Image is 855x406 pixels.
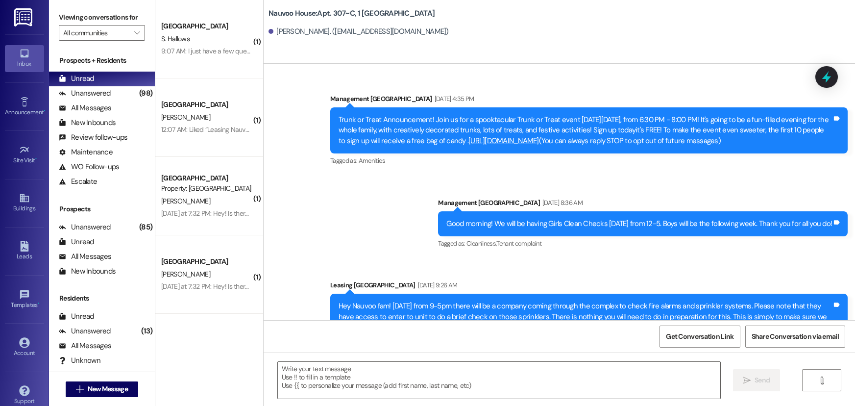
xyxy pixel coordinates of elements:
[161,256,252,267] div: [GEOGRAPHIC_DATA]
[161,125,523,134] div: 12:07 AM: Liked “Leasing Nauvoo House ([GEOGRAPHIC_DATA]): You only need your own insurance unles...
[818,377,826,384] i: 
[59,88,111,99] div: Unanswered
[5,142,44,168] a: Site Visit •
[161,282,745,291] div: [DATE] at 7:32 PM: Hey! Is there anyway I can get the door code to my apartment sent to me [DATE]...
[755,375,770,385] span: Send
[49,204,155,214] div: Prospects
[38,300,39,307] span: •
[161,113,210,122] span: [PERSON_NAME]
[134,29,140,37] i: 
[59,252,111,262] div: All Messages
[59,103,111,113] div: All Messages
[59,74,94,84] div: Unread
[330,153,848,168] div: Tagged as:
[59,266,116,277] div: New Inbounds
[59,162,119,172] div: WO Follow-ups
[137,86,155,101] div: (98)
[35,155,37,162] span: •
[161,34,190,43] span: S. Hallows
[88,384,128,394] span: New Message
[161,270,210,279] span: [PERSON_NAME]
[269,8,435,19] b: Nauvoo House: Apt. 307~C, 1 [GEOGRAPHIC_DATA]
[139,324,155,339] div: (13)
[743,377,751,384] i: 
[59,177,97,187] div: Escalate
[5,334,44,361] a: Account
[666,331,733,342] span: Get Conversation Link
[59,10,145,25] label: Viewing conversations for
[330,94,848,107] div: Management [GEOGRAPHIC_DATA]
[14,8,34,26] img: ResiDesk Logo
[5,286,44,313] a: Templates •
[161,100,252,110] div: [GEOGRAPHIC_DATA]
[59,222,111,232] div: Unanswered
[5,190,44,216] a: Buildings
[63,25,129,41] input: All communities
[660,326,740,348] button: Get Conversation Link
[59,355,100,366] div: Unknown
[161,197,210,205] span: [PERSON_NAME]
[446,219,832,229] div: Good morning! We will be having Girls Clean Checks [DATE] from 12-5. Boys will be the following w...
[5,45,44,72] a: Inbox
[59,118,116,128] div: New Inbounds
[59,341,111,351] div: All Messages
[44,107,45,114] span: •
[339,115,832,146] div: Trunk or Treat Announcement! Join us for a spooktacular Trunk or Treat event [DATE][DATE], from 6...
[359,156,385,165] span: Amenities
[438,198,848,211] div: Management [GEOGRAPHIC_DATA]
[733,369,781,391] button: Send
[745,326,845,348] button: Share Conversation via email
[161,173,252,183] div: [GEOGRAPHIC_DATA]
[5,238,44,264] a: Leads
[339,301,832,332] div: Hey Nauvoo fam! [DATE] from 9-5pm there will be a company coming through the complex to check fir...
[76,385,83,393] i: 
[466,239,496,248] span: Cleanliness ,
[161,183,252,194] div: Property: [GEOGRAPHIC_DATA]
[161,47,709,55] div: 9:07 AM: I just have a few questions, does each apartment have a vacuum and a full body mirror in...
[752,331,839,342] span: Share Conversation via email
[432,94,474,104] div: [DATE] 4:35 PM
[468,136,539,146] a: [URL][DOMAIN_NAME]
[496,239,541,248] span: Tenant complaint
[66,381,138,397] button: New Message
[137,220,155,235] div: (85)
[59,147,113,157] div: Maintenance
[59,237,94,247] div: Unread
[161,209,745,218] div: [DATE] at 7:32 PM: Hey! Is there anyway I can get the door code to my apartment sent to me [DATE]...
[161,335,252,345] div: [GEOGRAPHIC_DATA]
[59,326,111,336] div: Unanswered
[438,236,848,251] div: Tagged as:
[269,26,449,37] div: [PERSON_NAME]. ([EMAIL_ADDRESS][DOMAIN_NAME])
[415,280,458,290] div: [DATE] 9:26 AM
[49,55,155,66] div: Prospects + Residents
[161,21,252,31] div: [GEOGRAPHIC_DATA]
[330,280,848,294] div: Leasing [GEOGRAPHIC_DATA]
[49,293,155,304] div: Residents
[540,198,583,208] div: [DATE] 8:36 AM
[59,132,127,143] div: Review follow-ups
[59,311,94,322] div: Unread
